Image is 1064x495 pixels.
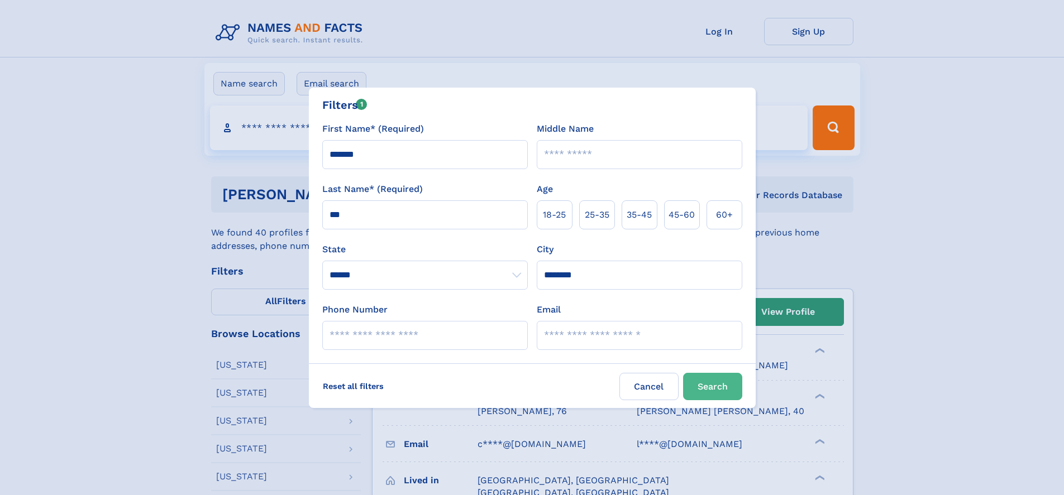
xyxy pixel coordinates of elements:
[322,97,368,113] div: Filters
[537,243,554,256] label: City
[585,208,609,222] span: 25‑35
[543,208,566,222] span: 18‑25
[669,208,695,222] span: 45‑60
[322,303,388,316] label: Phone Number
[627,208,652,222] span: 35‑45
[322,182,423,196] label: Last Name* (Required)
[322,243,528,256] label: State
[322,122,424,136] label: First Name* (Required)
[537,182,553,196] label: Age
[316,373,391,400] label: Reset all filters
[716,208,733,222] span: 60+
[537,303,561,316] label: Email
[537,122,594,136] label: Middle Name
[683,373,742,400] button: Search
[619,373,679,400] label: Cancel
